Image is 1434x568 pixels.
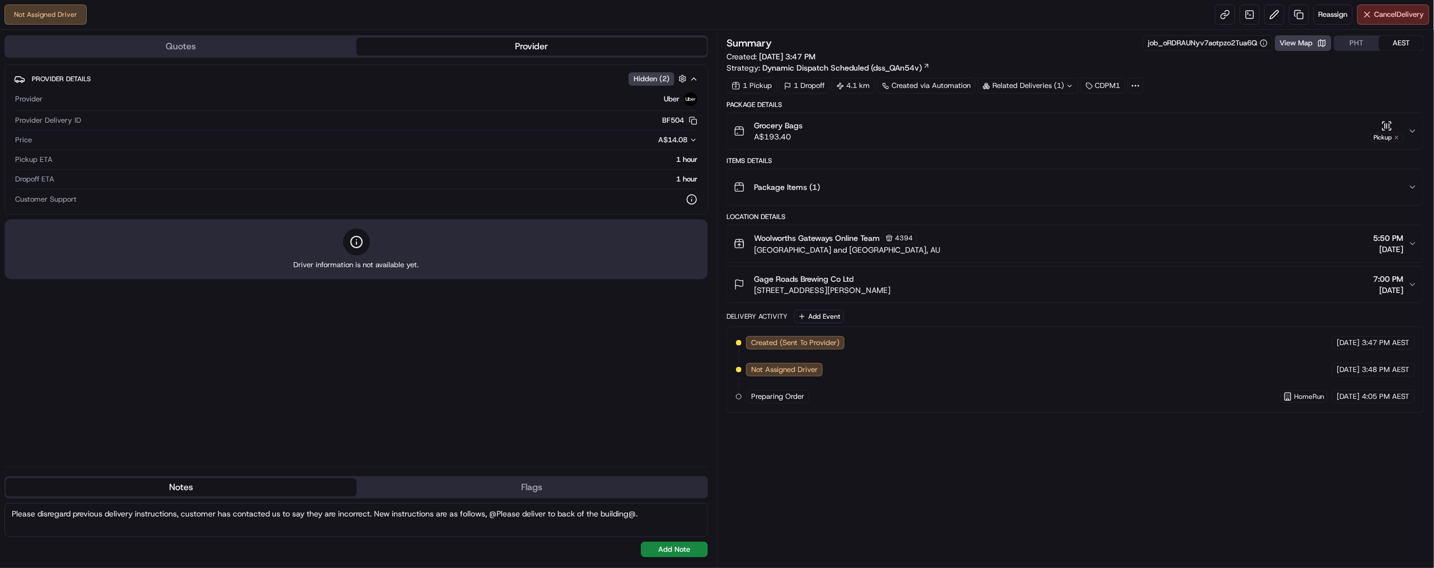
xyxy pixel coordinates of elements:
button: Package Items (1) [727,169,1424,205]
p: Welcome 👋 [11,180,204,198]
div: We're available if you need us! [38,253,142,262]
img: uber-new-logo.jpeg [684,92,697,106]
div: Items Details [727,156,1424,165]
button: Start new chat [190,245,204,259]
span: 5:50 PM [1374,232,1404,244]
div: 📗 [11,299,20,308]
span: 4394 [895,234,913,243]
span: [DATE] [1374,285,1404,296]
span: 4:05 PM AEST [1362,392,1410,402]
span: Customer Support [15,194,77,204]
span: Created (Sent To Provider) [751,338,840,348]
span: 3:48 PM AEST [1362,365,1410,375]
span: A$193.40 [754,131,803,142]
span: Provider [15,94,43,104]
button: CancelDelivery [1357,4,1430,25]
span: 7:00 PM [1374,273,1404,285]
button: A$14.08 [599,135,697,145]
button: BF504 [662,115,697,125]
span: Preparing Order [751,392,804,402]
span: Dropoff ETA [15,174,54,184]
button: Flags [357,478,707,496]
span: Gage Roads Brewing Co Ltd [754,273,854,285]
img: Nash [11,146,34,169]
button: View Map [1275,35,1332,51]
button: Pickup [1370,120,1404,142]
div: Related Deliveries (1) [978,78,1079,94]
div: 💻 [95,299,104,308]
button: Grocery BagsA$193.40Pickup [727,113,1424,149]
div: Location Details [727,212,1424,221]
span: Uber [664,94,679,104]
button: Add Event [794,310,844,323]
span: [DATE] [1337,392,1360,402]
span: Cancel Delivery [1375,10,1424,20]
span: HomeRun [1295,392,1325,401]
button: AEST [1379,36,1424,50]
span: [GEOGRAPHIC_DATA] and [GEOGRAPHIC_DATA], AU [754,244,940,255]
div: Strategy: [727,62,930,73]
span: [DATE] [1337,338,1360,348]
button: Add Note [641,542,708,557]
span: Provider Delivery ID [15,115,81,125]
span: [DATE] 3:47 PM [759,52,816,62]
span: Knowledge Base [22,297,86,309]
span: Provider Details [32,75,91,83]
button: Provider [357,38,707,55]
div: 1 hour [59,174,697,184]
span: Pickup ETA [15,155,53,165]
span: 3:47 PM AEST [1362,338,1410,348]
div: Delivery Activity [727,312,788,321]
div: CDPM1 [1081,78,1126,94]
div: Pickup [1370,133,1404,142]
button: Provider DetailsHidden (2) [14,69,699,88]
img: 1736555255976-a54dd68f-1ca7-489b-9aae-adbdc363a1c4 [11,242,31,262]
input: Got a question? Start typing here... [29,207,201,219]
span: Created: [727,51,816,62]
button: PHT [1334,36,1379,50]
div: 1 Pickup [727,78,777,94]
span: Driver information is not available yet. [294,260,419,270]
button: Notes [6,478,357,496]
button: Woolworths Gateways Online Team4394[GEOGRAPHIC_DATA] and [GEOGRAPHIC_DATA], AU5:50 PM[DATE] [727,225,1424,262]
span: Pylon [111,325,135,333]
span: Grocery Bags [754,120,803,131]
button: Hidden (2) [629,72,690,86]
div: Start new chat [38,242,184,253]
span: API Documentation [106,297,180,309]
span: Dynamic Dispatch Scheduled (dss_QAn54v) [762,62,922,73]
a: 💻API Documentation [90,293,184,313]
button: job_oRDRAUNyv7aotpzo2Tua6Q [1149,38,1268,48]
button: Reassign [1314,4,1353,25]
div: Package Details [727,100,1424,109]
span: [DATE] [1374,244,1404,255]
a: Powered byPylon [79,324,135,333]
button: Gage Roads Brewing Co Ltd[STREET_ADDRESS][PERSON_NAME]7:00 PM[DATE] [727,267,1424,302]
a: Dynamic Dispatch Scheduled (dss_QAn54v) [762,62,930,73]
div: 4.1 km [832,78,875,94]
div: 1 hour [57,155,697,165]
span: Package Items ( 1 ) [754,181,820,193]
span: Hidden ( 2 ) [634,74,669,84]
button: Quotes [6,38,357,55]
span: [DATE] [1337,365,1360,375]
span: Reassign [1319,10,1348,20]
span: Woolworths Gateways Online Team [754,232,880,244]
textarea: Please disregard previous delivery instructions, customer has contacted us to say they are incorr... [4,503,708,537]
span: [STREET_ADDRESS][PERSON_NAME] [754,285,891,296]
h3: Summary [727,38,772,48]
span: Not Assigned Driver [751,365,818,375]
a: 📗Knowledge Base [7,293,90,313]
a: Created via Automation [877,78,976,94]
div: 1 Dropoff [779,78,830,94]
span: Price [15,135,32,145]
span: A$14.08 [658,135,687,145]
